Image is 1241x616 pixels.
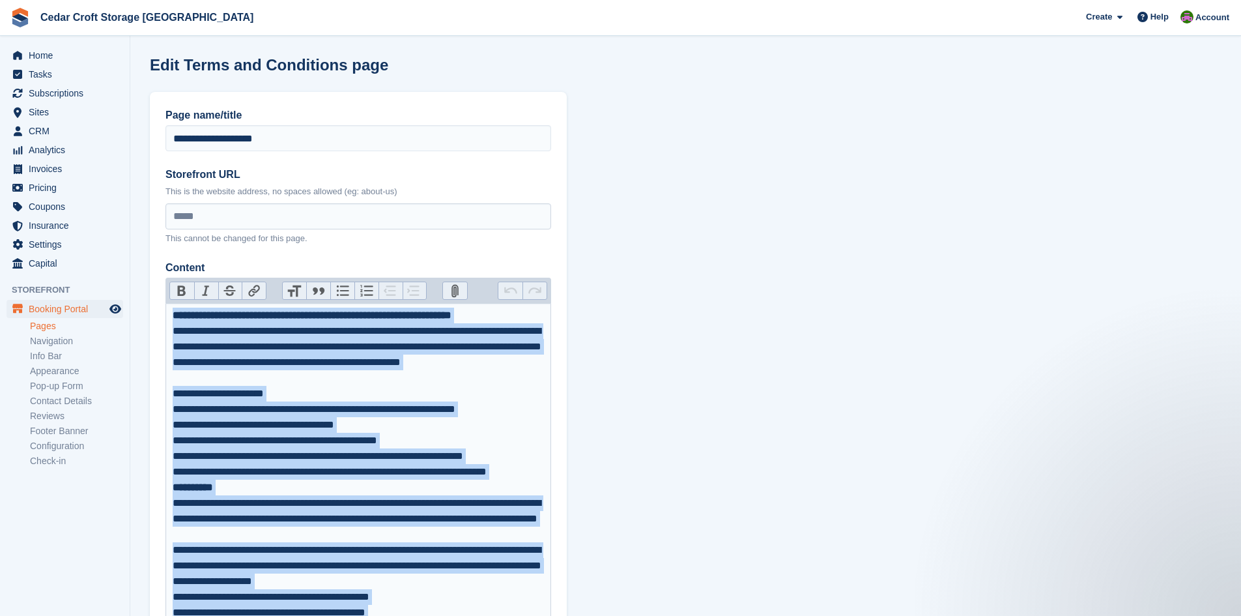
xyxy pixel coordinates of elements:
label: Storefront URL [165,167,551,183]
a: menu [7,216,123,235]
button: Decrease Level [378,282,403,299]
button: Undo [498,282,522,299]
img: stora-icon-8386f47178a22dfd0bd8f6a31ec36ba5ce8667c1dd55bd0f319d3a0aa187defe.svg [10,8,30,27]
a: menu [7,198,123,216]
button: Increase Level [403,282,427,299]
span: Booking Portal [29,300,107,318]
span: Insurance [29,216,107,235]
span: Home [29,46,107,65]
a: Appearance [30,365,123,377]
a: menu [7,160,123,178]
a: Pages [30,320,123,332]
button: Redo [522,282,547,299]
a: menu [7,46,123,65]
span: Create [1086,10,1112,23]
a: Cedar Croft Storage [GEOGRAPHIC_DATA] [35,7,259,28]
h1: Edit Terms and Conditions page [150,56,388,74]
img: Mark Orchard [1180,10,1193,23]
span: Sites [29,103,107,121]
span: Tasks [29,65,107,83]
a: menu [7,103,123,121]
a: menu [7,300,123,318]
button: Attach Files [443,282,467,299]
p: This is the website address, no spaces allowed (eg: about-us) [165,185,551,198]
button: Italic [194,282,218,299]
a: menu [7,179,123,197]
label: Content [165,260,551,276]
a: menu [7,254,123,272]
a: menu [7,122,123,140]
a: Navigation [30,335,123,347]
span: Storefront [12,284,130,297]
span: Settings [29,235,107,254]
a: Configuration [30,440,123,452]
p: This cannot be changed for this page. [165,232,551,245]
span: Subscriptions [29,84,107,102]
button: Quote [306,282,330,299]
span: Capital [29,254,107,272]
a: menu [7,65,123,83]
span: CRM [29,122,107,140]
button: Bold [170,282,194,299]
label: Page name/title [165,108,551,123]
a: Reviews [30,410,123,422]
button: Heading [283,282,307,299]
button: Bullets [330,282,354,299]
a: menu [7,235,123,254]
span: Pricing [29,179,107,197]
span: Invoices [29,160,107,178]
span: Analytics [29,141,107,159]
a: Preview store [107,301,123,317]
button: Strikethrough [218,282,242,299]
a: Contact Details [30,395,123,407]
button: Link [242,282,266,299]
a: Check-in [30,455,123,467]
a: Footer Banner [30,425,123,437]
button: Numbers [354,282,378,299]
a: Pop-up Form [30,380,123,392]
a: menu [7,141,123,159]
span: Help [1150,10,1169,23]
a: Info Bar [30,350,123,362]
span: Coupons [29,198,107,216]
a: menu [7,84,123,102]
span: Account [1195,11,1229,24]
